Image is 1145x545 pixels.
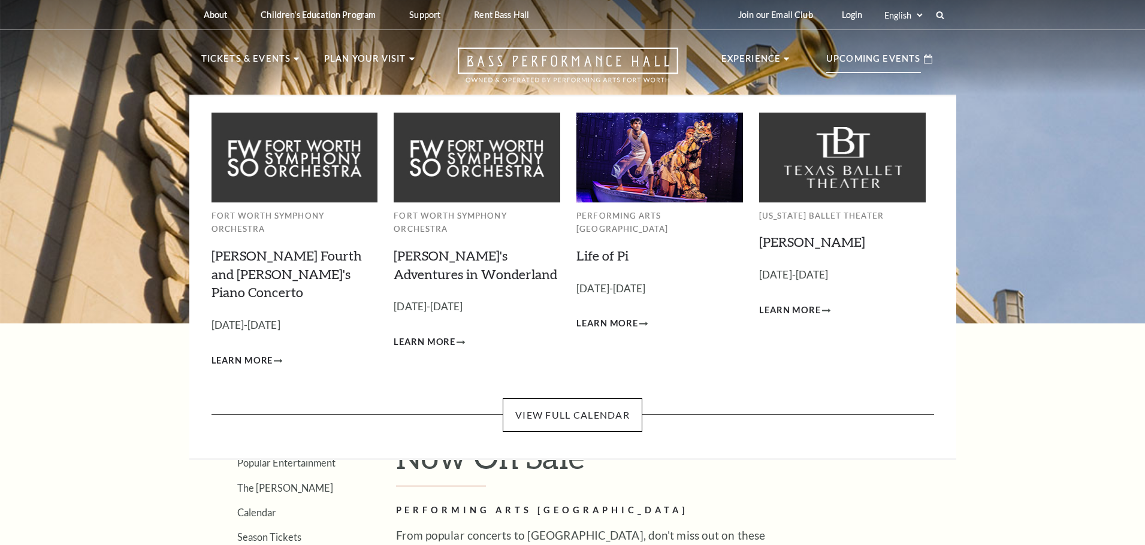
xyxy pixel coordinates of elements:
p: About [204,10,228,20]
p: [DATE]-[DATE] [759,267,926,284]
p: Plan Your Visit [324,52,406,73]
p: Performing Arts [GEOGRAPHIC_DATA] [576,209,743,236]
p: Upcoming Events [826,52,921,73]
p: Fort Worth Symphony Orchestra [212,209,378,236]
img: fwso_grey_mega-nav-individual-block_279x150.jpg [394,113,560,202]
a: Learn More [759,303,830,318]
p: [US_STATE] Ballet Theater [759,209,926,223]
p: [DATE]-[DATE] [576,280,743,298]
a: The [PERSON_NAME] [237,482,333,493]
span: Learn More [212,353,273,368]
a: Learn More [394,335,465,350]
a: Life of Pi [576,247,629,264]
span: Learn More [394,335,455,350]
a: Learn More [576,316,648,331]
span: Learn More [759,303,821,318]
a: Learn More [212,353,283,368]
a: [PERSON_NAME] Fourth and [PERSON_NAME]'s Piano Concerto [212,247,362,301]
img: tbt_grey_mega-nav-individual-block_279x150.jpg [759,113,926,202]
p: Support [409,10,440,20]
p: Rent Bass Hall [474,10,529,20]
span: Learn More [576,316,638,331]
p: [DATE]-[DATE] [212,317,378,334]
select: Select: [882,10,925,21]
h1: Now On Sale [396,437,944,486]
a: View Full Calendar [503,398,642,432]
p: Fort Worth Symphony Orchestra [394,209,560,236]
p: [DATE]-[DATE] [394,298,560,316]
a: Season Tickets [237,531,301,543]
a: [PERSON_NAME]'s Adventures in Wonderland [394,247,557,282]
img: fwso_grey_mega-nav-individual-block_279x150.jpg [212,113,378,202]
a: Calendar [237,507,276,518]
p: Experience [721,52,781,73]
img: lop-meganav-279x150.jpg [576,113,743,202]
h2: Performing Arts [GEOGRAPHIC_DATA] [396,503,786,518]
p: Children's Education Program [261,10,376,20]
a: [PERSON_NAME] [759,234,865,250]
p: Tickets & Events [201,52,291,73]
